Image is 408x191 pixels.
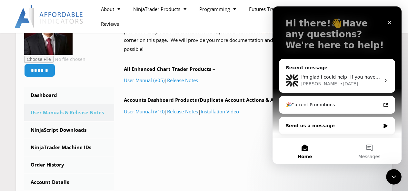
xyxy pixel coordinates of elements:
a: NinjaTrader Machine IDs [24,139,114,156]
p: Welcome to the library! User Manuals and Release notes are available below based on the products ... [124,18,384,54]
b: All Enhanced Chart Trader Products – [124,66,215,72]
div: 🎉Current Promotions [13,95,108,102]
div: [PERSON_NAME] [29,74,66,81]
a: Installation Video [201,108,239,115]
span: I'm glad I could help! If you have any more questions or need further assistance, just let me kno... [29,68,297,73]
a: NinjaScript Downloads [24,122,114,138]
a: Reviews [95,16,125,31]
b: Accounts Dashboard Products (Duplicate Account Actions & Account Risk Manager) – [124,97,330,103]
a: Order History [24,157,114,173]
div: Close [111,10,123,22]
nav: Menu [95,2,316,31]
div: • [DATE] [67,74,85,81]
span: Home [25,148,39,152]
a: Dashboard [24,87,114,104]
a: Release Notes [167,77,198,83]
button: Messages [65,132,129,158]
a: NinjaTrader Products [127,2,193,16]
a: User Manual (V05) [124,77,164,83]
p: | | [124,107,384,116]
a: Account Details [24,174,114,191]
span: Messages [86,148,108,152]
a: team [260,28,271,34]
a: Programming [193,2,243,16]
a: 🎉Current Promotions [9,92,120,104]
img: LogoAI | Affordable Indicators – NinjaTrader [15,5,84,28]
div: Send us a message [6,110,123,128]
iframe: Intercom live chat [273,6,402,164]
a: User Manuals & Release Notes [24,104,114,121]
iframe: Intercom live chat [386,169,402,185]
a: Futures Trading [243,2,296,16]
a: User Manual (V10) [124,108,164,115]
div: Send us a message [13,116,108,123]
p: | [124,76,384,85]
a: Release Notes [167,108,198,115]
a: About [95,2,127,16]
